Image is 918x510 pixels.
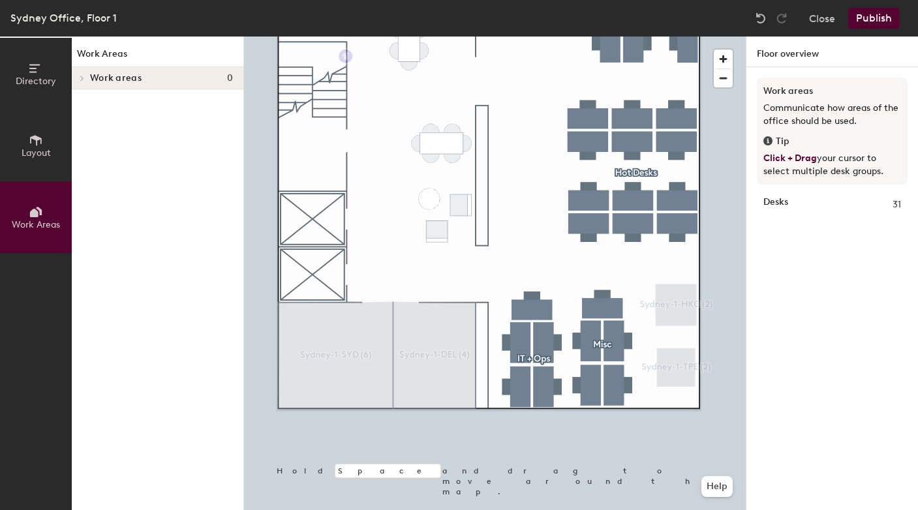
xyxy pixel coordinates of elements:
span: Directory [16,76,56,87]
h1: Work Areas [72,47,243,67]
strong: Desks [763,198,788,212]
span: Click + Drag [763,153,817,164]
span: 31 [893,198,901,212]
span: 0 [227,73,233,83]
button: Close [809,8,835,29]
div: Tip [763,134,901,149]
button: Publish [848,8,900,29]
button: Help [701,476,733,497]
span: Work Areas [12,219,60,230]
span: Work areas [90,73,142,83]
p: your cursor to select multiple desk groups. [763,152,901,178]
img: Undo [754,12,767,25]
div: Sydney Office, Floor 1 [10,10,117,26]
h1: Floor overview [746,37,918,67]
img: Redo [775,12,788,25]
p: Communicate how areas of the office should be used. [763,102,901,128]
h3: Work areas [763,84,901,98]
span: Layout [22,147,51,158]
